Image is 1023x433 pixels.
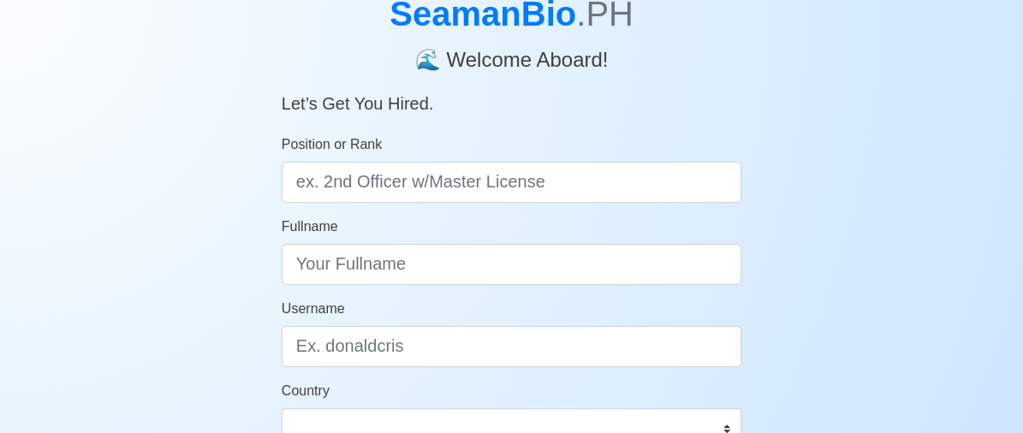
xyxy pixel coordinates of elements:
span: Username [282,301,345,316]
h4: 🌊 Welcome Aboard! [282,34,742,73]
input: Your Fullname [282,244,742,285]
input: Ex. donaldcris [282,326,742,367]
span: Position or Rank [282,137,382,151]
input: ex. 2nd Officer w/Master License [282,162,742,203]
label: Country [282,381,330,401]
h5: Let’s Get You Hired. [282,73,742,114]
span: Fullname [282,219,338,234]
